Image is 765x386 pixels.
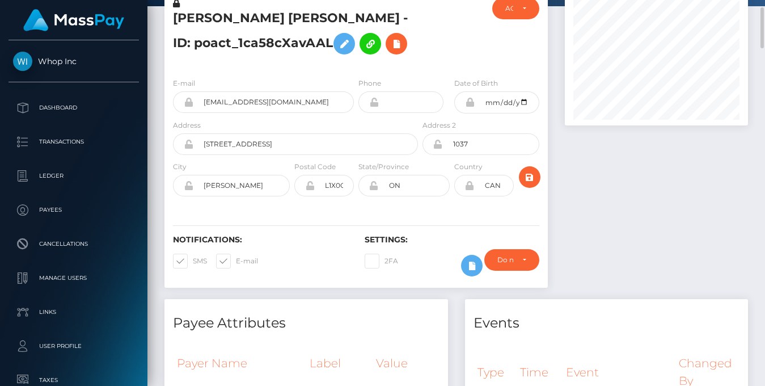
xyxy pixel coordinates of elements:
th: Payer Name [173,348,306,379]
h4: Events [474,313,740,333]
p: Dashboard [13,99,134,116]
h6: Notifications: [173,235,348,245]
label: Country [454,162,483,172]
a: Manage Users [9,264,139,292]
label: Date of Birth [454,78,498,89]
label: SMS [173,254,207,268]
th: Label [306,348,372,379]
label: Postal Code [294,162,336,172]
label: E-mail [216,254,258,268]
a: Cancellations [9,230,139,258]
a: User Profile [9,332,139,360]
label: 2FA [365,254,398,268]
label: Address [173,120,201,131]
label: City [173,162,187,172]
a: Ledger [9,162,139,190]
div: Do not require [497,255,513,265]
p: Payees [13,202,134,219]
p: User Profile [13,338,134,355]
p: Links [13,304,134,321]
a: Transactions [9,128,139,156]
a: Dashboard [9,94,139,122]
img: Whop Inc [13,52,32,71]
h5: [PERSON_NAME] [PERSON_NAME] - ID: poact_1ca58cXavAAL [173,10,412,60]
button: Do not require [484,249,539,271]
a: Payees [9,196,139,224]
label: State/Province [358,162,409,172]
label: E-mail [173,78,195,89]
p: Ledger [13,167,134,184]
h4: Payee Attributes [173,313,439,333]
p: Manage Users [13,270,134,287]
th: Value [372,348,439,379]
span: Whop Inc [9,56,139,66]
label: Phone [358,78,381,89]
h6: Settings: [365,235,539,245]
p: Transactions [13,133,134,150]
a: Links [9,298,139,326]
p: Cancellations [13,236,134,253]
div: ACTIVE [505,4,513,13]
img: MassPay Logo [23,9,124,31]
label: Address 2 [422,120,456,131]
